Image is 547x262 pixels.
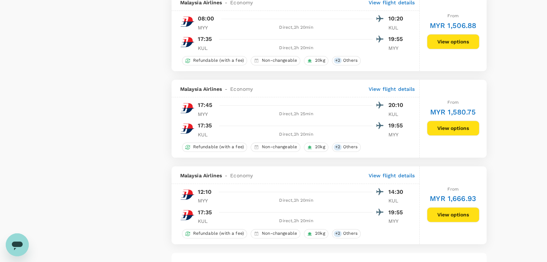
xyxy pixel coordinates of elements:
[369,172,415,179] p: View flight details
[334,57,342,64] span: + 2
[198,101,213,109] p: 17:45
[388,197,406,204] p: KUL
[251,56,300,65] div: Non-changeable
[388,121,406,130] p: 19:55
[222,85,230,93] span: -
[304,229,328,238] div: 20kg
[190,144,247,150] span: Refundable (with a fee)
[447,100,459,105] span: From
[447,13,459,18] span: From
[388,14,406,23] p: 10:20
[332,229,361,238] div: +2Others
[220,45,373,52] div: Direct , 2h 20min
[190,57,247,64] span: Refundable (with a fee)
[180,35,195,49] img: MH
[332,56,361,65] div: +2Others
[198,188,212,196] p: 12:10
[198,217,216,225] p: KUL
[230,85,253,93] span: Economy
[388,111,406,118] p: KUL
[198,111,216,118] p: MYY
[388,24,406,31] p: KUL
[340,230,360,237] span: Others
[180,85,222,93] span: Malaysia Airlines
[427,34,479,49] button: View options
[198,14,214,23] p: 08:00
[180,187,195,202] img: MH
[180,172,222,179] span: Malaysia Airlines
[182,142,247,152] div: Refundable (with a fee)
[198,35,212,43] p: 17:35
[198,45,216,52] p: KUL
[447,187,459,192] span: From
[259,57,300,64] span: Non-changeable
[198,131,216,138] p: KUL
[182,229,247,238] div: Refundable (with a fee)
[182,56,247,65] div: Refundable (with a fee)
[430,193,476,204] h6: MYR 1,666.93
[222,172,230,179] span: -
[180,101,195,115] img: MH
[388,101,406,109] p: 20:10
[388,131,406,138] p: MYY
[388,188,406,196] p: 14:30
[312,144,328,150] span: 20kg
[388,35,406,43] p: 19:55
[220,111,373,118] div: Direct , 2h 25min
[198,197,216,204] p: MYY
[312,57,328,64] span: 20kg
[259,144,300,150] span: Non-changeable
[334,230,342,237] span: + 2
[388,45,406,52] p: MYY
[388,208,406,217] p: 19:55
[180,208,195,222] img: MH
[334,144,342,150] span: + 2
[312,230,328,237] span: 20kg
[259,230,300,237] span: Non-changeable
[340,144,360,150] span: Others
[251,142,300,152] div: Non-changeable
[304,142,328,152] div: 20kg
[198,208,212,217] p: 17:35
[388,217,406,225] p: MYY
[369,85,415,93] p: View flight details
[427,121,479,136] button: View options
[180,14,195,29] img: MH
[430,20,477,31] h6: MYR 1,506.88
[6,233,29,256] iframe: Button to launch messaging window
[198,121,212,130] p: 17:35
[332,142,361,152] div: +2Others
[304,56,328,65] div: 20kg
[430,106,476,118] h6: MYR 1,580.75
[340,57,360,64] span: Others
[180,121,195,136] img: MH
[230,172,253,179] span: Economy
[220,131,373,138] div: Direct , 2h 20min
[251,229,300,238] div: Non-changeable
[427,207,479,222] button: View options
[220,197,373,204] div: Direct , 2h 20min
[198,24,216,31] p: MYY
[190,230,247,237] span: Refundable (with a fee)
[220,24,373,31] div: Direct , 2h 20min
[220,217,373,225] div: Direct , 2h 20min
